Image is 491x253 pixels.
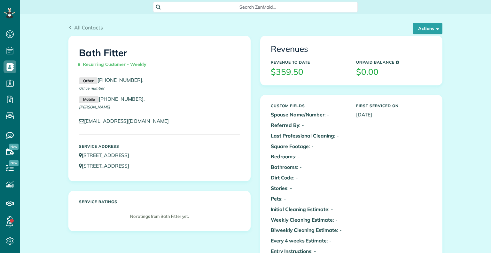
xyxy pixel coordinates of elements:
[271,132,347,139] p: : -
[271,217,333,223] b: Weekly Cleaning Estimate
[9,144,19,150] span: New
[271,104,347,108] h5: Custom Fields
[79,86,104,91] span: Office number
[79,105,110,109] span: [PERSON_NAME]
[271,206,347,213] p: : -
[82,213,237,219] p: No ratings from Bath Fitter yet.
[271,122,299,128] b: Referred By
[356,67,432,77] h3: $0.00
[271,60,347,64] h5: Revenue to Date
[271,44,432,54] h3: Revenues
[271,67,347,77] h3: $359.50
[271,153,295,160] b: Bedrooms
[79,200,240,204] h5: Service ratings
[79,48,240,70] h1: Bath Fitter
[79,144,240,148] h5: Service Address
[79,76,240,84] p: .
[271,122,347,129] p: : -
[271,111,347,118] p: : -
[271,111,324,118] b: Spouse Name/Number
[79,77,97,84] small: Other
[271,164,297,170] b: Bathrooms
[9,160,19,166] span: New
[271,174,293,181] b: Dirt Code
[271,143,309,149] b: Square Footage
[74,24,103,31] span: All Contacts
[271,163,347,171] p: : -
[271,174,347,181] p: : -
[356,111,432,118] p: [DATE]
[271,185,347,192] p: : -
[356,104,432,108] h5: First Serviced On
[271,153,347,160] p: : -
[271,216,347,224] p: : -
[271,237,347,244] p: : -
[271,195,347,202] p: : -
[271,227,337,233] b: Biweekly Cleaning Estimate
[79,152,135,158] a: [STREET_ADDRESS]
[79,96,99,103] small: Mobile
[271,143,347,150] p: : -
[79,95,240,103] p: .
[68,24,103,31] a: All Contacts
[271,195,281,202] b: Pets
[79,162,135,169] a: [STREET_ADDRESS]
[79,77,142,83] a: Other[PHONE_NUMBER]
[271,237,327,244] b: Every 4 weeks Estimate
[79,59,149,70] span: Recurring Customer - Weekly
[271,206,328,212] b: Initial Cleaning Estimate
[271,226,347,234] p: : -
[79,118,175,124] a: [EMAIL_ADDRESS][DOMAIN_NAME]
[413,23,442,34] button: Actions
[79,96,144,102] a: Mobile[PHONE_NUMBER]
[356,60,432,64] h5: Unpaid Balance
[271,185,287,191] b: Stories
[271,132,334,139] b: Last Professional Cleaning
